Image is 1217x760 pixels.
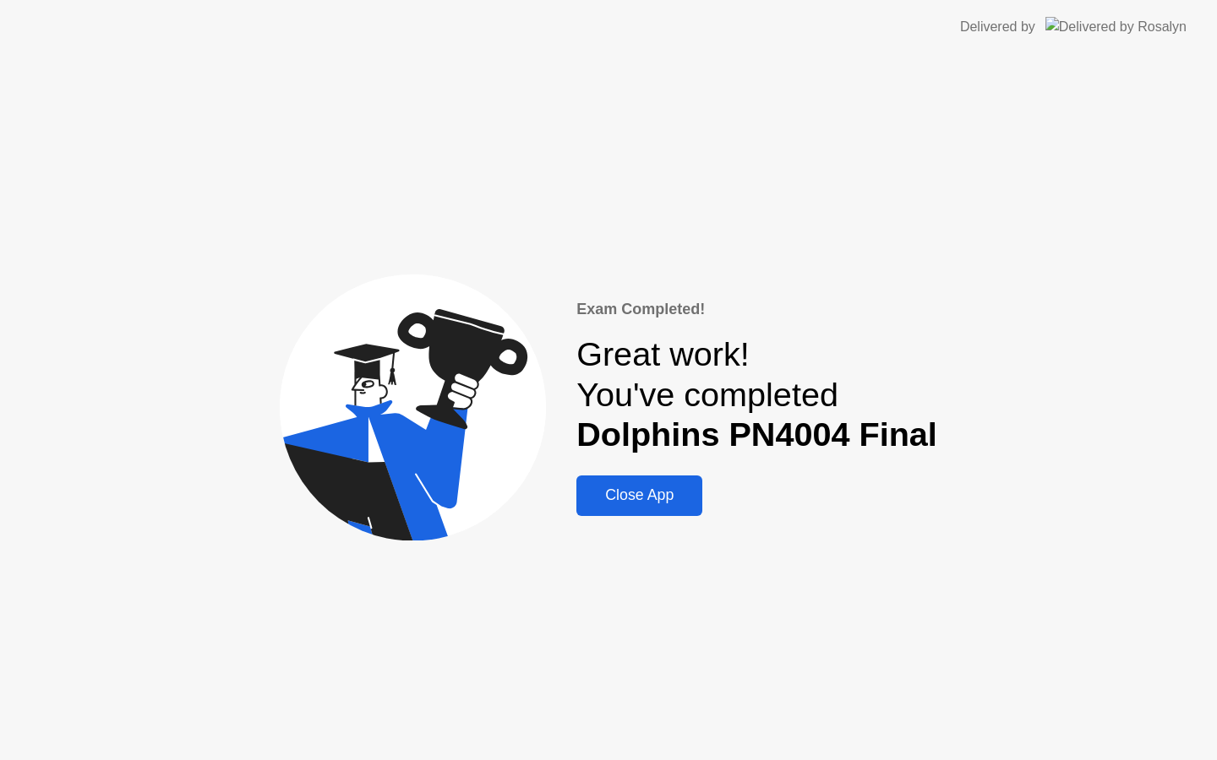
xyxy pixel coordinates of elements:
div: Great work! You've completed [576,334,937,455]
div: Exam Completed! [576,298,937,321]
b: Dolphins PN4004 Final [576,415,937,453]
img: Delivered by Rosalyn [1045,17,1187,36]
div: Close App [581,486,697,504]
div: Delivered by [960,17,1035,37]
button: Close App [576,475,702,516]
